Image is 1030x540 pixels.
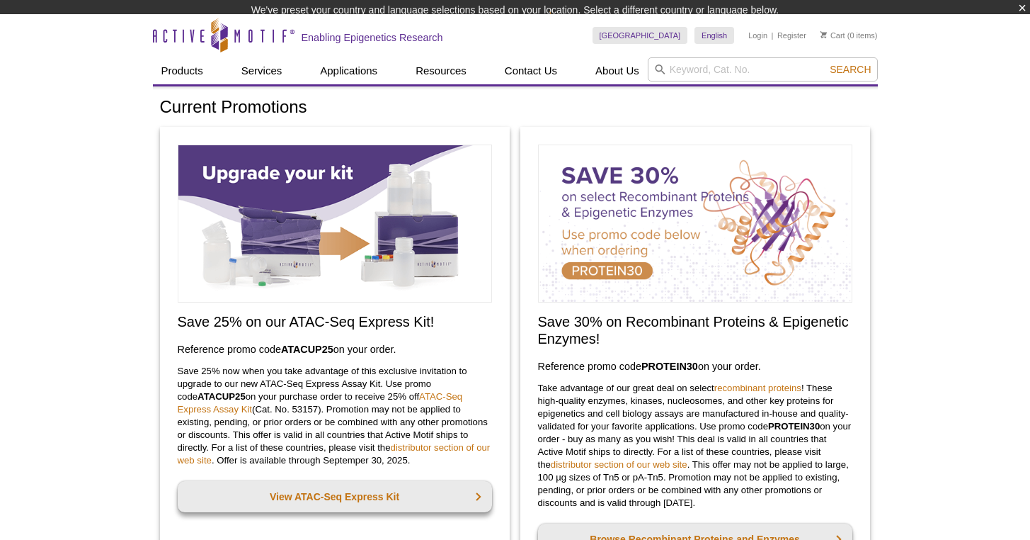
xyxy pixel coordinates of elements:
[153,57,212,84] a: Products
[233,57,291,84] a: Services
[768,421,820,432] strong: PROTEIN30
[587,57,648,84] a: About Us
[178,481,492,512] a: View ATAC-Seq Express Kit
[538,313,852,347] h2: Save 30% on Recombinant Proteins & Epigenetic Enzymes!
[820,27,878,44] li: (0 items)
[311,57,386,84] a: Applications
[549,11,587,44] img: Change Here
[772,27,774,44] li: |
[648,57,878,81] input: Keyword, Cat. No.
[820,31,827,38] img: Your Cart
[538,382,852,510] p: Take advantage of our great deal on select ! These high-quality enzymes, kinases, nucleosomes, an...
[551,459,687,470] a: distributor section of our web site
[538,358,852,375] h3: Reference promo code on your order.
[641,361,698,372] strong: PROTEIN30
[820,30,845,40] a: Cart
[178,365,492,467] p: Save 25% now when you take advantage of this exclusive invitation to upgrade to our new ATAC-Seq ...
[160,98,871,118] h1: Current Promotions
[538,145,852,303] img: Save on Recombinant Proteins and Enzymes
[178,313,492,330] h2: Save 25% on our ATAC-Seq Express Kit!
[198,391,246,402] strong: ATACUP25
[281,344,333,355] strong: ATACUP25
[178,145,492,303] img: Save on ATAC-Seq Express Assay Kit
[777,30,806,40] a: Register
[830,64,871,75] span: Search
[407,57,475,84] a: Resources
[694,27,734,44] a: English
[178,341,492,358] h3: Reference promo code on your order.
[748,30,767,40] a: Login
[496,57,566,84] a: Contact Us
[302,31,443,44] h2: Enabling Epigenetics Research
[825,63,875,76] button: Search
[593,27,688,44] a: [GEOGRAPHIC_DATA]
[714,383,801,393] a: recombinant proteins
